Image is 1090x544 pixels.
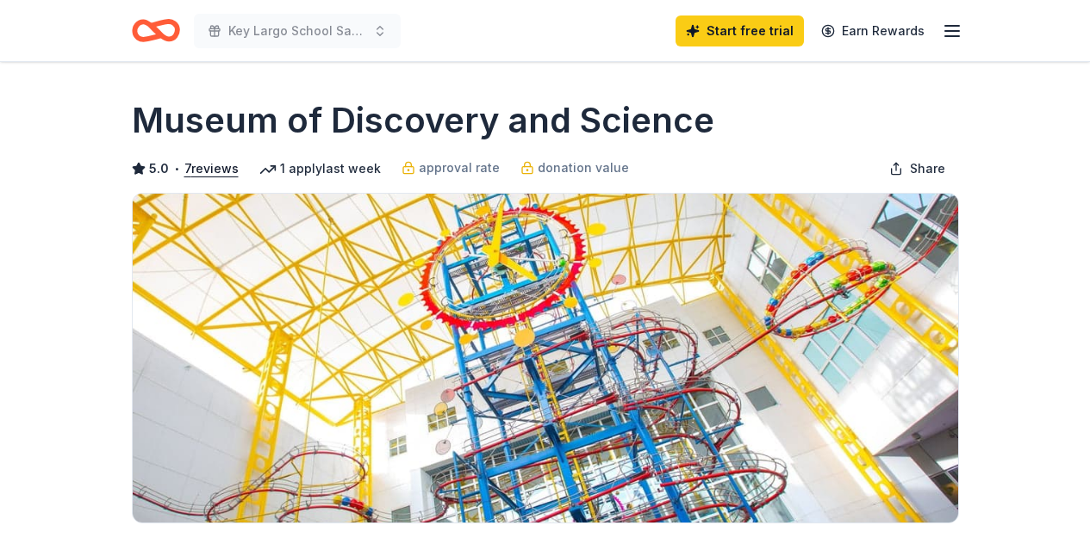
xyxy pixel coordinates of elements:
[910,158,945,179] span: Share
[520,158,629,178] a: donation value
[402,158,500,178] a: approval rate
[811,15,935,46] a: Earn Rewards
[875,151,959,186] button: Share
[259,158,381,179] div: 1 apply last week
[419,158,500,178] span: approval rate
[538,158,629,178] span: donation value
[132,96,714,145] h1: Museum of Discovery and Science
[149,158,169,179] span: 5.0
[173,162,179,176] span: •
[676,15,804,46] a: Start free trial
[133,194,958,522] img: Image for Museum of Discovery and Science
[132,10,180,51] a: Home
[184,158,239,179] button: 7reviews
[194,14,401,48] button: Key Largo School Safety Patrol Auction
[228,21,366,41] span: Key Largo School Safety Patrol Auction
